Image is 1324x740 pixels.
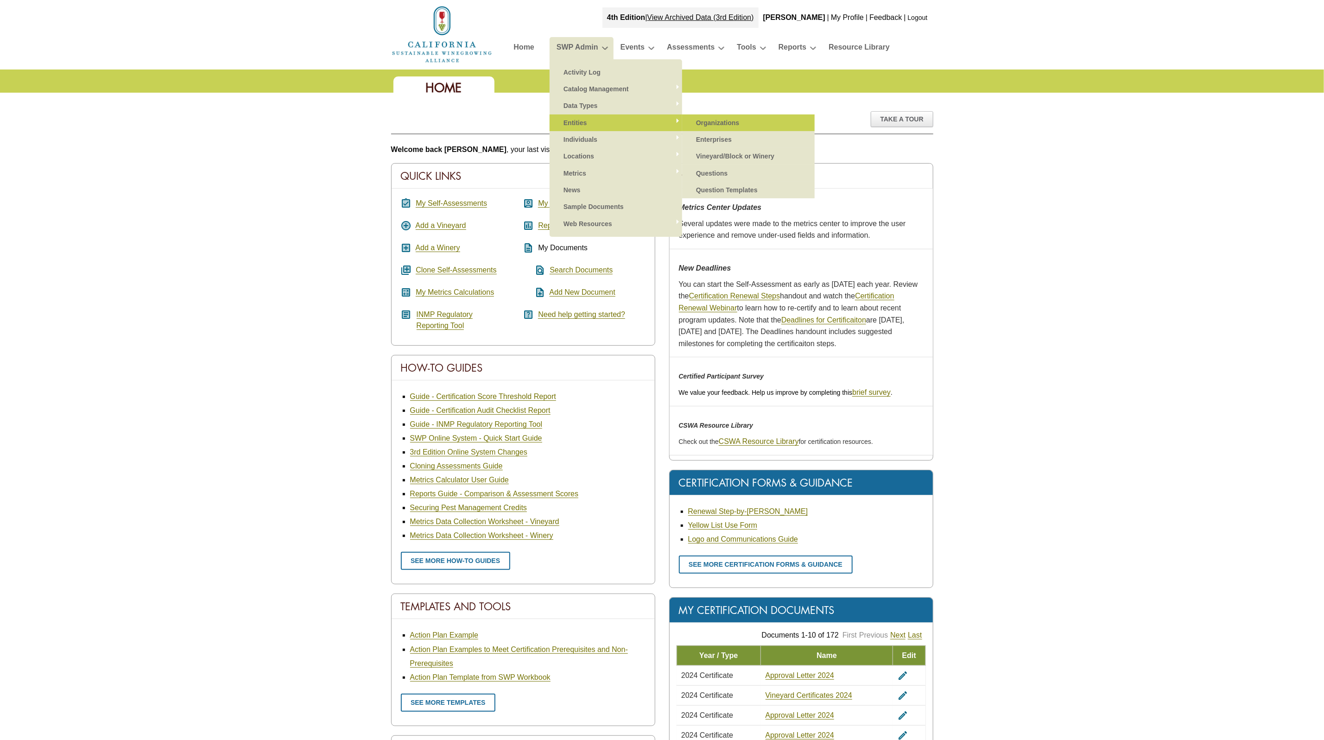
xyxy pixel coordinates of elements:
[392,164,655,189] div: Quick Links
[523,265,546,276] i: find_in_page
[781,316,866,324] a: Deadlines for Certificaiton
[538,244,588,252] span: My Documents
[843,631,857,639] a: First
[416,244,460,252] a: Add a Winery
[416,221,466,230] a: Add a Vineyard
[766,671,835,680] a: Approval Letter 2024
[410,645,628,668] a: Action Plan Examples to Meet Certification Prerequisites and Non-Prerequisites
[908,631,922,639] a: Last
[679,373,764,380] em: Certified Participant Survey
[559,64,673,81] a: Activity Log
[667,41,715,57] a: Assessments
[691,131,805,148] a: Enterprises
[559,148,673,164] a: Locations
[859,631,888,639] a: Previous
[898,671,909,679] a: edit
[621,41,645,57] a: Events
[681,711,733,719] span: 2024 Certificate
[550,288,615,297] a: Add New Document
[898,670,909,681] i: edit
[559,114,673,131] a: Entities
[410,476,509,484] a: Metrics Calculator User Guide
[391,144,933,156] p: , your last visit was [DATE].
[401,198,412,209] i: assignment_turned_in
[675,219,680,228] span: »
[681,671,733,679] span: 2024 Certificate
[766,731,835,740] a: Approval Letter 2024
[416,199,487,208] a: My Self-Assessments
[737,41,756,57] a: Tools
[688,521,758,530] a: Yellow List Use Form
[410,673,551,682] a: Action Plan Template from SWP Workbook
[410,392,556,401] a: Guide - Certification Score Threshold Report
[559,131,673,148] a: Individuals
[829,41,890,57] a: Resource Library
[898,731,909,739] a: edit
[766,691,852,700] a: Vineyard Certificates 2024
[679,220,906,240] span: Several updates were made to the metrics center to improve the user experience and remove under-u...
[426,80,462,96] span: Home
[602,7,759,28] div: |
[410,518,559,526] a: Metrics Data Collection Worksheet - Vineyard
[869,13,902,21] a: Feedback
[401,287,412,298] i: calculate
[416,266,496,274] a: Clone Self-Assessments
[691,182,805,198] a: Question Templates
[410,490,579,498] a: Reports Guide - Comparison & Assessment Scores
[826,7,830,28] div: |
[391,30,493,38] a: Home
[898,690,909,701] i: edit
[761,645,893,665] td: Name
[523,198,534,209] i: account_box
[903,7,907,28] div: |
[401,265,412,276] i: queue
[410,631,479,639] a: Action Plan Example
[679,389,893,396] span: We value your feedback. Help us improve by completing this .
[852,388,891,397] a: brief survey
[523,220,534,231] i: assessment
[514,41,534,57] a: Home
[681,691,733,699] span: 2024 Certificate
[410,531,553,540] a: Metrics Data Collection Worksheet - Winery
[865,7,868,28] div: |
[675,152,680,161] span: »
[831,13,864,21] a: My Profile
[689,292,780,300] a: Certification Renewal Steps
[392,355,655,380] div: How-To Guides
[908,14,928,21] a: Logout
[679,264,731,272] strong: New Deadlines
[691,114,805,131] a: Organizations
[410,420,543,429] a: Guide - INMP Regulatory Reporting Tool
[890,631,906,639] a: Next
[679,422,754,429] em: CSWA Resource Library
[401,309,412,320] i: article
[670,598,933,623] div: My Certification Documents
[675,118,680,127] span: »
[391,5,493,64] img: logo_cswa2x.png
[559,97,673,114] a: Data Types
[679,438,873,445] span: Check out the for certification resources.
[538,310,625,319] a: Need help getting started?
[679,278,924,350] p: You can start the Self-Assessment as early as [DATE] each year. Review the handout and watch the ...
[898,691,909,699] a: edit
[401,242,412,253] i: add_box
[679,292,894,312] a: Certification Renewal Webinar
[401,552,510,570] a: See more how-to guides
[391,145,507,153] b: Welcome back [PERSON_NAME]
[893,645,925,665] td: Edit
[677,645,761,665] td: Year / Type
[559,215,673,232] a: Web Resources
[607,13,646,21] strong: 4th Edition
[523,287,546,298] i: note_add
[416,288,494,297] a: My Metrics Calculations
[681,731,733,739] span: 2024 Certificate
[523,242,534,253] i: description
[410,462,503,470] a: Cloning Assessments Guide
[410,504,527,512] a: Securing Pest Management Credits
[779,41,806,57] a: Reports
[688,535,798,544] a: Logo and Communications Guide
[675,101,680,110] span: »
[550,266,613,274] a: Search Documents
[538,221,564,230] a: Reports
[871,111,933,127] div: Take A Tour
